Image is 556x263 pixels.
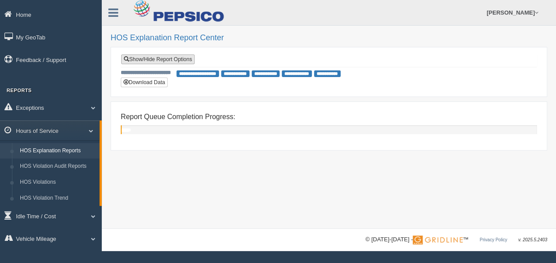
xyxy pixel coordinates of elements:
a: HOS Violation Audit Reports [16,159,100,174]
span: v. 2025.5.2403 [518,237,547,242]
a: HOS Explanation Reports [16,143,100,159]
div: © [DATE]-[DATE] - ™ [365,235,547,244]
h2: HOS Explanation Report Center [111,34,547,43]
button: Download Data [121,77,168,87]
a: Show/Hide Report Options [121,54,195,64]
h4: Report Queue Completion Progress: [121,113,537,121]
img: Gridline [413,236,463,244]
a: HOS Violations [16,174,100,190]
a: HOS Violation Trend [16,190,100,206]
a: Privacy Policy [479,237,507,242]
